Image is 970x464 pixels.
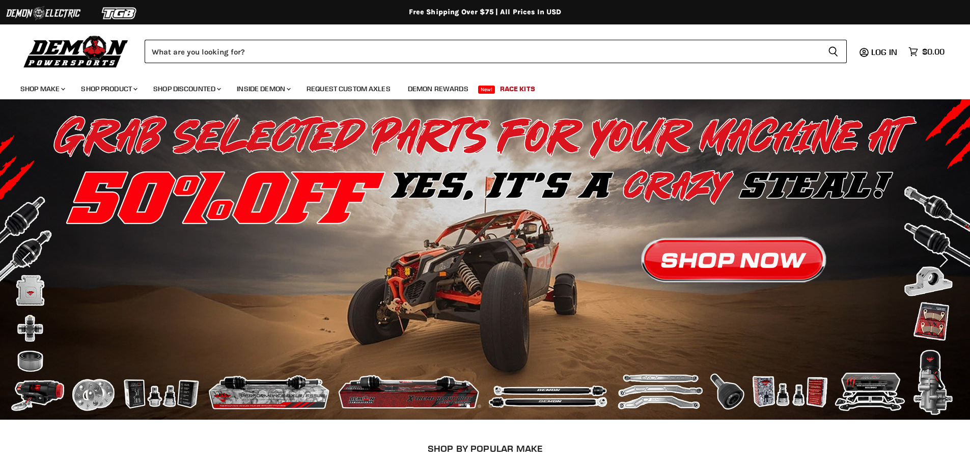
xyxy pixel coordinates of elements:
form: Product [145,40,847,63]
a: $0.00 [903,44,950,59]
span: New! [478,86,495,94]
span: $0.00 [922,47,945,57]
li: Page dot 1 [466,404,470,408]
a: Shop Product [73,78,144,99]
span: Log in [871,47,897,57]
input: Search [145,40,820,63]
a: Shop Make [13,78,71,99]
a: Log in [867,47,903,57]
a: Request Custom Axles [299,78,398,99]
button: Next [932,250,952,270]
li: Page dot 4 [500,404,504,408]
button: Search [820,40,847,63]
a: Race Kits [492,78,543,99]
div: Free Shipping Over $75 | All Prices In USD [78,8,893,17]
a: Inside Demon [229,78,297,99]
img: TGB Logo 2 [81,4,158,23]
button: Previous [18,250,38,270]
li: Page dot 3 [489,404,492,408]
img: Demon Powersports [20,33,132,69]
a: Demon Rewards [400,78,476,99]
li: Page dot 2 [478,404,481,408]
h2: SHOP BY POPULAR MAKE [90,443,880,454]
img: Demon Electric Logo 2 [5,4,81,23]
ul: Main menu [13,74,942,99]
a: Shop Discounted [146,78,227,99]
